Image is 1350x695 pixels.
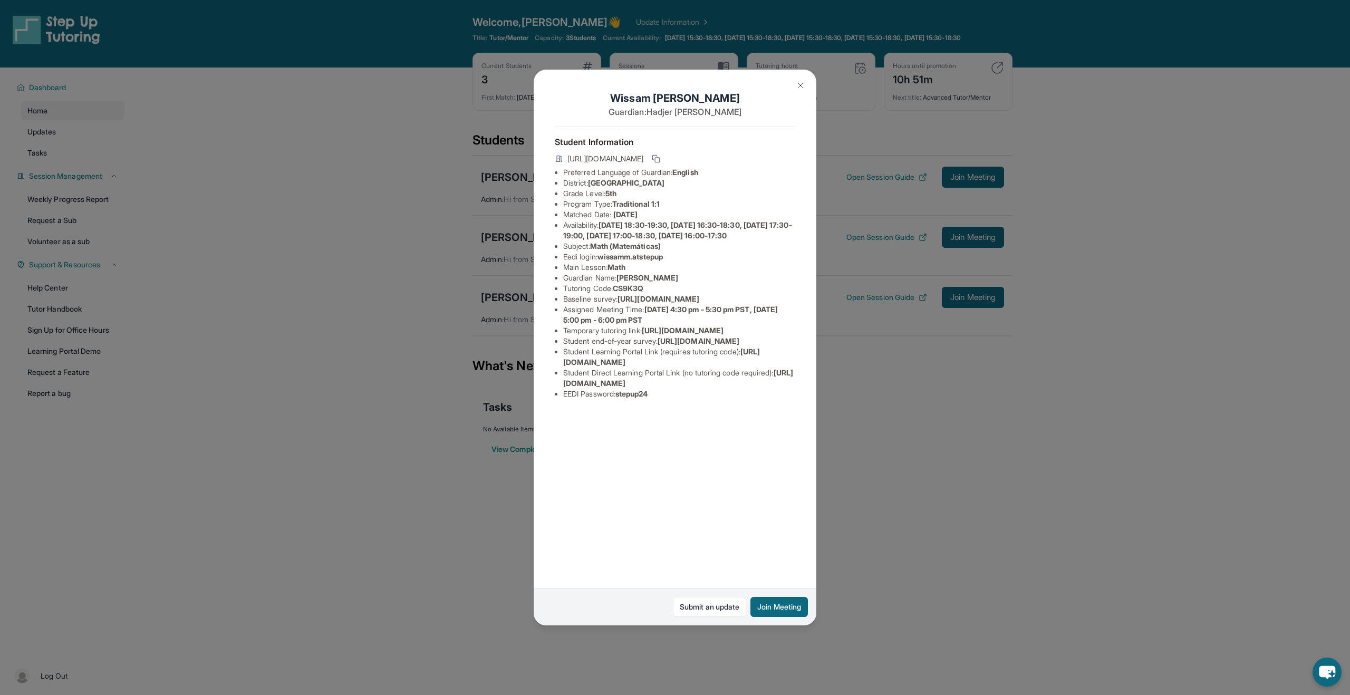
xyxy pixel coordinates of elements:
[1313,658,1342,687] button: chat-button
[673,597,746,617] a: Submit an update
[563,273,795,283] li: Guardian Name :
[563,294,795,304] li: Baseline survey :
[750,597,808,617] button: Join Meeting
[613,210,638,219] span: [DATE]
[563,220,795,241] li: Availability:
[563,252,795,262] li: Eedi login :
[563,209,795,220] li: Matched Date:
[616,273,678,282] span: [PERSON_NAME]
[563,336,795,346] li: Student end-of-year survey :
[563,305,778,324] span: [DATE] 4:30 pm - 5:30 pm PST, [DATE] 5:00 pm - 6:00 pm PST
[555,105,795,118] p: Guardian: Hadjer [PERSON_NAME]
[555,136,795,148] h4: Student Information
[613,284,643,293] span: CS9K3Q
[597,252,663,261] span: wissamm.atstepup
[563,389,795,399] li: EEDI Password :
[796,81,805,90] img: Close Icon
[615,389,648,398] span: stepup24
[563,188,795,199] li: Grade Level:
[605,189,616,198] span: 5th
[563,167,795,178] li: Preferred Language of Guardian:
[650,152,662,165] button: Copy link
[563,220,792,240] span: [DATE] 18:30-19:30, [DATE] 16:30-18:30, [DATE] 17:30-19:00, [DATE] 17:00-18:30, [DATE] 16:00-17:30
[555,91,795,105] h1: Wissam [PERSON_NAME]
[588,178,664,187] span: [GEOGRAPHIC_DATA]
[567,153,643,164] span: [URL][DOMAIN_NAME]
[563,262,795,273] li: Main Lesson :
[618,294,699,303] span: [URL][DOMAIN_NAME]
[563,241,795,252] li: Subject :
[563,368,795,389] li: Student Direct Learning Portal Link (no tutoring code required) :
[563,283,795,294] li: Tutoring Code :
[672,168,698,177] span: English
[563,325,795,336] li: Temporary tutoring link :
[563,346,795,368] li: Student Learning Portal Link (requires tutoring code) :
[612,199,660,208] span: Traditional 1:1
[658,336,739,345] span: [URL][DOMAIN_NAME]
[563,304,795,325] li: Assigned Meeting Time :
[590,242,661,250] span: Math (Matemáticas)
[607,263,625,272] span: Math
[563,199,795,209] li: Program Type:
[563,178,795,188] li: District:
[642,326,724,335] span: [URL][DOMAIN_NAME]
